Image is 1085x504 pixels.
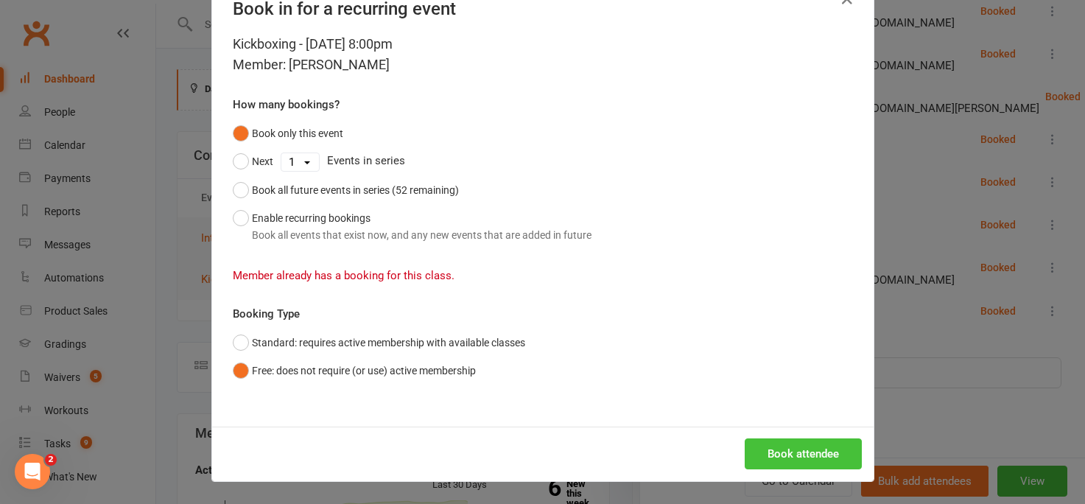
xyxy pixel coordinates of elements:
[233,119,343,147] button: Book only this event
[233,329,525,357] button: Standard: requires active membership with available classes
[233,305,300,323] label: Booking Type
[252,227,591,243] div: Book all events that exist now, and any new events that are added in future
[233,147,853,175] div: Events in series
[745,438,862,469] button: Book attendee
[233,34,853,75] div: Kickboxing - [DATE] 8:00pm Member: [PERSON_NAME]
[15,454,50,489] iframe: Intercom live chat
[233,204,591,249] button: Enable recurring bookingsBook all events that exist now, and any new events that are added in future
[252,182,459,198] div: Book all future events in series (52 remaining)
[233,269,454,282] span: Member already has a booking for this class.
[45,454,57,466] span: 2
[233,357,476,385] button: Free: does not require (or use) active membership
[233,96,340,113] label: How many bookings?
[233,176,459,204] button: Book all future events in series (52 remaining)
[233,147,273,175] button: Next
